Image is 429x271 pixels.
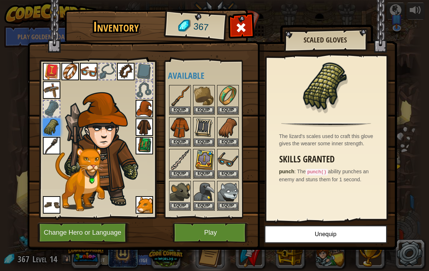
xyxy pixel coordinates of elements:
button: Equip [194,202,214,210]
img: portrait.png [218,182,238,202]
h2: Scaled Gloves [291,36,360,44]
h4: Available [168,71,254,80]
img: portrait.png [136,196,153,214]
img: portrait.png [43,81,60,99]
button: Equip [170,106,190,114]
button: Equip [194,106,214,114]
img: portrait.png [61,63,79,80]
button: Unequip [264,225,387,243]
img: portrait.png [170,150,190,170]
img: portrait.png [43,196,60,214]
img: portrait.png [170,118,190,138]
img: portrait.png [302,62,350,110]
img: portrait.png [194,118,214,138]
button: Equip [218,106,238,114]
img: portrait.png [43,118,60,136]
div: The lizard's scales used to craft this glove gives the wearer some inner strength. [279,133,377,147]
img: portrait.png [194,182,214,202]
img: portrait.png [218,86,238,106]
img: portrait.png [194,150,214,170]
button: Play [173,223,249,243]
strong: punch [279,169,294,174]
span: : [294,169,297,174]
button: Equip [194,170,214,178]
img: portrait.png [170,182,190,202]
img: portrait.png [80,63,97,80]
h3: Skills Granted [279,154,377,164]
img: portrait.png [218,118,238,138]
img: portrait.png [194,86,214,106]
img: portrait.png [136,137,153,154]
img: portrait.png [43,63,60,80]
span: 367 [193,20,209,34]
button: Equip [194,138,214,146]
h1: Inventory [70,19,163,35]
img: portrait.png [136,100,153,117]
button: Equip [218,170,238,178]
button: Equip [170,138,190,146]
code: punch() [306,169,328,175]
button: Equip [218,202,238,210]
img: hr.png [281,122,371,127]
button: Equip [218,138,238,146]
span: The ability punches an enemy and stuns them for 1 second. [279,169,369,182]
img: cougar-paper-dolls.png [55,148,105,211]
img: portrait.png [136,118,153,136]
img: male2.png [61,92,139,208]
img: portrait.png [218,150,238,170]
img: portrait.png [170,86,190,106]
button: Change Hero or Language [37,223,130,243]
img: portrait.png [117,63,135,80]
button: Equip [170,170,190,178]
button: Equip [170,202,190,210]
img: portrait.png [43,137,60,154]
